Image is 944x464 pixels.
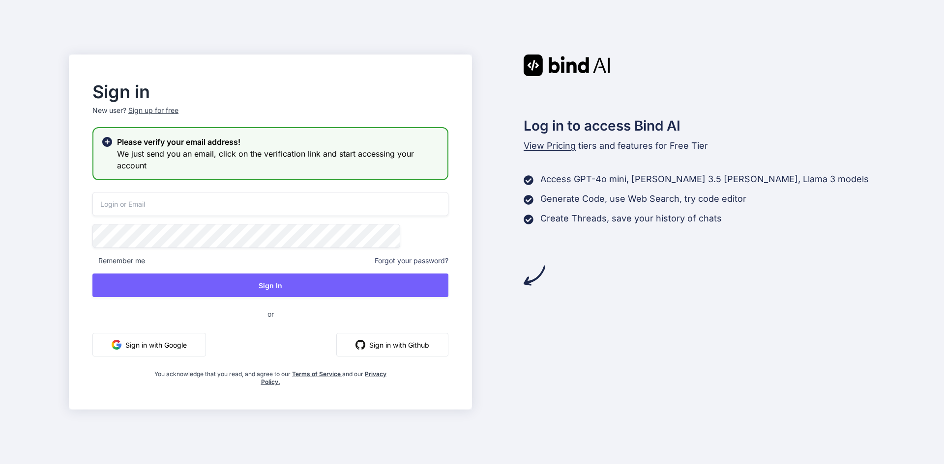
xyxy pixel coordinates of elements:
[375,256,448,266] span: Forgot your password?
[524,115,875,136] h2: Log in to access Bind AI
[117,136,440,148] h2: Please verify your email address!
[92,273,448,297] button: Sign In
[128,106,178,115] div: Sign up for free
[228,302,313,326] span: or
[336,333,448,356] button: Sign in with Github
[92,106,448,127] p: New user?
[92,192,448,216] input: Login or Email
[524,55,610,76] img: Bind AI logo
[112,340,121,350] img: google
[540,212,722,225] p: Create Threads, save your history of chats
[292,370,342,378] a: Terms of Service
[92,84,448,100] h2: Sign in
[152,364,389,386] div: You acknowledge that you read, and agree to our and our
[117,148,440,171] h3: We just send you an email, click on the verification link and start accessing your account
[261,370,387,385] a: Privacy Policy.
[524,139,875,153] p: tiers and features for Free Tier
[540,192,746,206] p: Generate Code, use Web Search, try code editor
[92,333,206,356] button: Sign in with Google
[524,265,545,286] img: arrow
[540,172,869,186] p: Access GPT-4o mini, [PERSON_NAME] 3.5 [PERSON_NAME], Llama 3 models
[524,140,576,151] span: View Pricing
[355,340,365,350] img: github
[92,256,145,266] span: Remember me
